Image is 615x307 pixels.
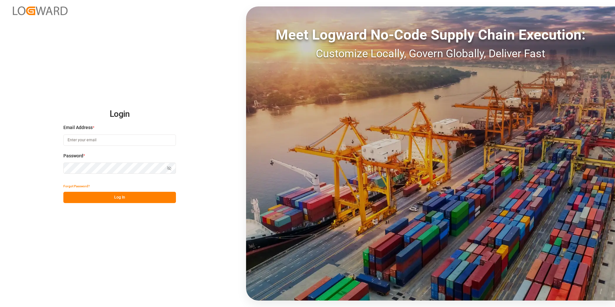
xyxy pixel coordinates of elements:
[63,104,176,125] h2: Login
[63,135,176,146] input: Enter your email
[63,153,83,159] span: Password
[246,45,615,62] div: Customize Locally, Govern Globally, Deliver Fast
[63,124,93,131] span: Email Address
[246,24,615,45] div: Meet Logward No-Code Supply Chain Execution:
[13,6,68,15] img: Logward_new_orange.png
[63,181,90,192] button: Forgot Password?
[63,192,176,203] button: Log In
